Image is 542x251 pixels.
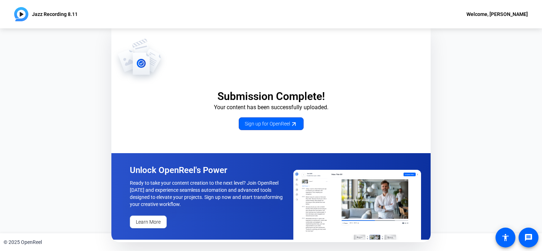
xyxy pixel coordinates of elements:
[293,170,421,240] img: OpenReel
[136,218,161,226] span: Learn More
[245,120,298,128] span: Sign up for OpenReel
[130,216,167,228] a: Learn More
[239,117,304,130] a: Sign up for OpenReel
[32,10,78,18] p: Jazz Recording 8.11
[501,233,510,242] mat-icon: accessibility
[130,179,285,208] p: Ready to take your content creation to the next level? Join OpenReel [DATE] and experience seamle...
[524,233,533,242] mat-icon: message
[466,10,528,18] div: Welcome, [PERSON_NAME]
[4,239,42,246] div: © 2025 OpenReel
[111,90,431,103] p: Submission Complete!
[111,38,168,84] img: OpenReel
[130,164,285,176] p: Unlock OpenReel's Power
[14,7,28,21] img: OpenReel logo
[111,103,431,112] p: Your content has been successfully uploaded.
